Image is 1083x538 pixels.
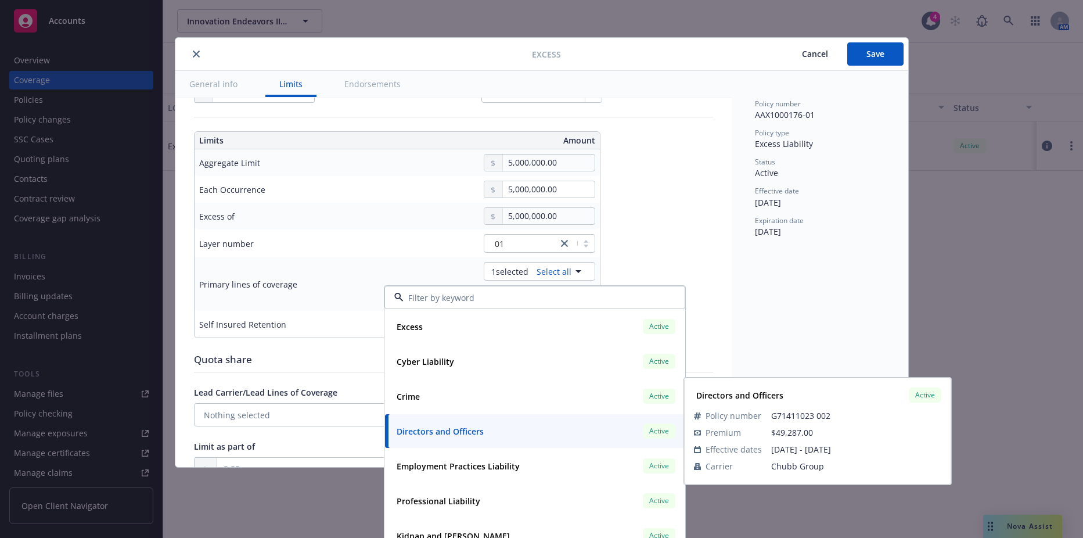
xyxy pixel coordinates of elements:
[484,262,595,281] button: 1selectedSelect all
[175,71,251,97] button: General info
[706,426,741,439] span: Premium
[194,441,255,452] span: Limit as part of
[265,71,316,97] button: Limits
[866,48,884,59] span: Save
[647,356,671,367] span: Active
[783,42,847,66] button: Cancel
[755,128,789,138] span: Policy type
[199,210,235,223] div: Excess of
[397,461,520,472] strong: Employment Practices Liability
[913,390,937,400] span: Active
[194,387,337,398] span: Lead Carrier/Lead Lines of Coverage
[755,226,781,237] span: [DATE]
[557,236,571,250] a: close
[194,403,713,426] button: Nothing selected
[503,208,594,224] input: 0.00
[755,109,815,120] span: AAX1000176-01
[404,292,661,304] input: Filter by keyword
[755,186,799,196] span: Effective date
[755,157,775,167] span: Status
[755,167,778,178] span: Active
[217,458,713,480] input: 0.00
[647,321,671,332] span: Active
[397,391,420,402] strong: Crime
[755,99,801,109] span: Policy number
[397,426,484,437] strong: Directors and Officers
[195,132,357,149] th: Limits
[204,409,270,421] span: Nothing selected
[771,410,941,422] span: G71411023 002
[495,238,504,250] span: 01
[199,238,254,250] div: Layer number
[189,47,203,61] button: close
[397,356,454,367] strong: Cyber Liability
[647,391,671,401] span: Active
[330,71,415,97] button: Endorsements
[771,443,941,455] span: [DATE] - [DATE]
[532,266,571,278] a: Select all
[647,461,671,471] span: Active
[532,48,561,60] span: Excess
[706,443,762,455] span: Effective dates
[491,266,528,278] span: 1 selected
[771,427,813,438] span: $49,287.00
[199,318,286,331] div: Self Insured Retention
[755,216,804,225] span: Expiration date
[199,157,260,169] div: Aggregate Limit
[847,42,904,66] button: Save
[199,184,265,196] div: Each Occurrence
[755,197,781,208] span: [DATE]
[401,132,600,149] th: Amount
[696,390,783,401] strong: Directors and Officers
[706,410,761,422] span: Policy number
[755,138,813,149] span: Excess Liability
[802,48,828,59] span: Cancel
[706,460,733,472] span: Carrier
[771,460,941,472] span: Chubb Group
[199,278,297,290] div: Primary lines of coverage
[490,238,552,250] span: 01
[503,155,594,171] input: 0.00
[397,321,423,332] strong: Excess
[647,426,671,436] span: Active
[503,181,594,198] input: 0.00
[194,352,713,367] div: Quota share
